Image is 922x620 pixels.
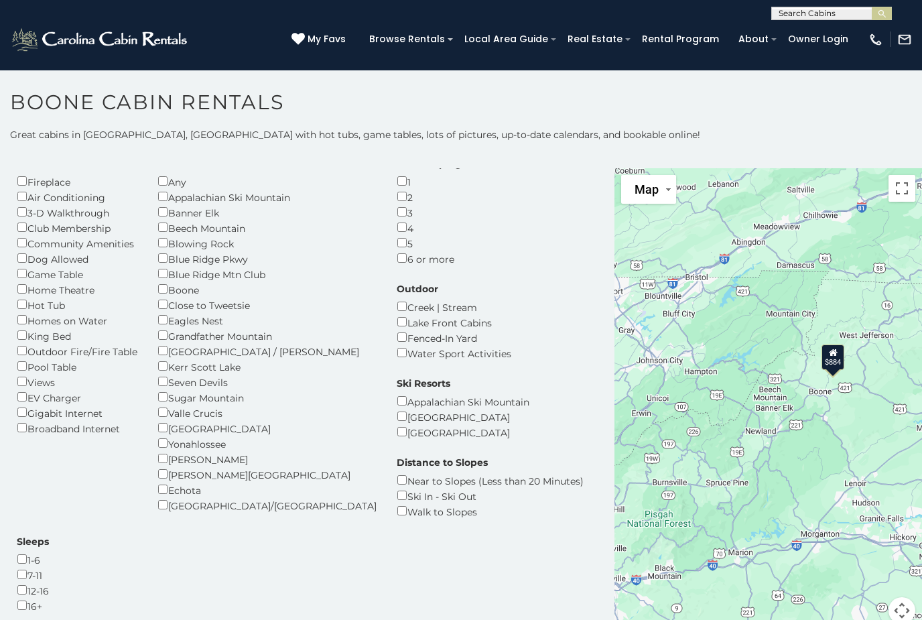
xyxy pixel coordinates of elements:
[363,29,452,50] a: Browse Rentals
[397,189,492,204] div: 2
[17,567,49,582] div: 7-11
[17,189,137,204] div: Air Conditioning
[17,204,137,220] div: 3-D Walkthrough
[157,374,377,389] div: Seven Devils
[732,29,775,50] a: About
[397,251,492,266] div: 6 or more
[17,251,137,266] div: Dog Allowed
[397,282,438,296] label: Outdoor
[157,328,377,343] div: Grandfather Mountain
[157,451,377,467] div: [PERSON_NAME]
[291,32,349,47] a: My Favs
[157,282,377,297] div: Boone
[17,282,137,297] div: Home Theatre
[157,389,377,405] div: Sugar Mountain
[157,204,377,220] div: Banner Elk
[157,359,377,374] div: Kerr Scott Lake
[868,32,883,47] img: phone-regular-white.png
[17,405,137,420] div: Gigabit Internet
[17,343,137,359] div: Outdoor Fire/Fire Table
[897,32,912,47] img: mail-regular-white.png
[157,312,377,328] div: Eagles Nest
[308,32,346,46] span: My Favs
[17,297,137,312] div: Hot Tub
[397,204,492,220] div: 3
[157,297,377,312] div: Close to Tweetsie
[397,314,511,330] div: Lake Front Cabins
[397,174,492,189] div: 1
[621,175,676,204] button: Change map style
[17,312,137,328] div: Homes on Water
[17,174,137,189] div: Fireplace
[458,29,555,50] a: Local Area Guide
[397,503,584,519] div: Walk to Slopes
[17,359,137,374] div: Pool Table
[397,345,511,361] div: Water Sport Activities
[888,175,915,202] button: Toggle fullscreen view
[17,374,137,389] div: Views
[157,420,377,436] div: [GEOGRAPHIC_DATA]
[821,345,844,370] div: $884
[397,330,511,345] div: Fenced-In Yard
[17,266,137,282] div: Game Table
[157,467,377,482] div: [PERSON_NAME][GEOGRAPHIC_DATA]
[635,29,726,50] a: Rental Program
[157,436,377,451] div: Yonahlossee
[157,251,377,266] div: Blue Ridge Pkwy
[157,220,377,235] div: Beech Mountain
[157,266,377,282] div: Blue Ridge Mtn Club
[157,174,377,189] div: Any
[397,488,584,503] div: Ski In - Ski Out
[397,409,529,424] div: [GEOGRAPHIC_DATA]
[397,473,584,488] div: Near to Slopes (Less than 20 Minutes)
[561,29,629,50] a: Real Estate
[17,582,49,598] div: 12-16
[397,235,492,251] div: 5
[397,456,488,469] label: Distance to Slopes
[17,328,137,343] div: King Bed
[157,482,377,497] div: Echota
[397,424,529,440] div: [GEOGRAPHIC_DATA]
[157,497,377,513] div: [GEOGRAPHIC_DATA]/[GEOGRAPHIC_DATA]
[397,299,511,314] div: Creek | Stream
[157,235,377,251] div: Blowing Rock
[635,182,659,196] span: Map
[157,405,377,420] div: Valle Crucis
[17,598,49,613] div: 16+
[17,535,49,548] label: Sleeps
[397,220,492,235] div: 4
[17,389,137,405] div: EV Charger
[781,29,855,50] a: Owner Login
[17,235,137,251] div: Community Amenities
[10,26,191,53] img: White-1-2.png
[397,393,529,409] div: Appalachian Ski Mountain
[17,552,49,567] div: 1-6
[17,420,137,436] div: Broadband Internet
[157,343,377,359] div: [GEOGRAPHIC_DATA] / [PERSON_NAME]
[17,220,137,235] div: Club Membership
[157,189,377,204] div: Appalachian Ski Mountain
[397,377,450,390] label: Ski Resorts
